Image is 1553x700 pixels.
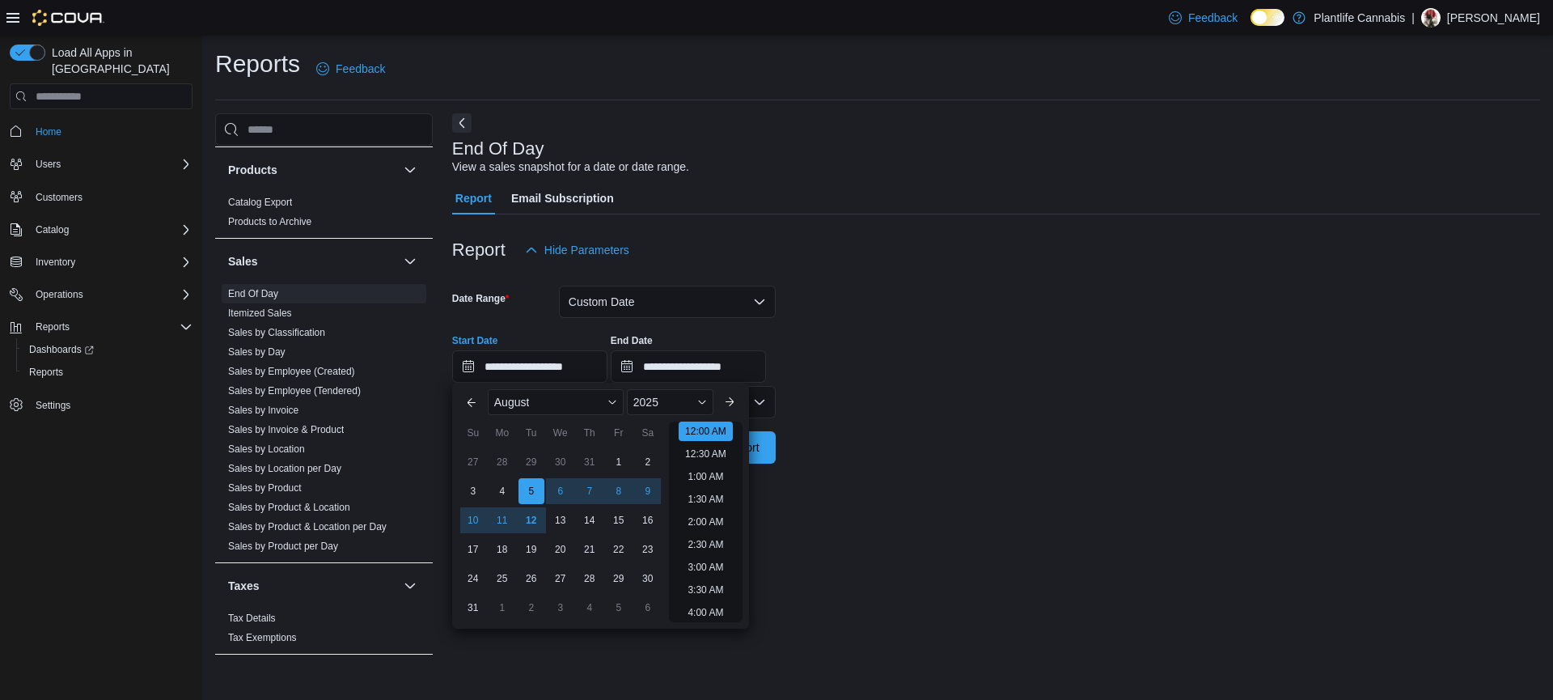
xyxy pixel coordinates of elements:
div: Tu [518,420,544,446]
div: day-10 [460,507,486,533]
div: day-7 [577,478,603,504]
a: Sales by Product & Location per Day [228,521,387,532]
h1: Reports [215,48,300,80]
div: August, 2025 [459,448,662,622]
span: Operations [29,285,193,304]
div: day-24 [460,566,486,592]
span: Report [455,182,492,214]
span: Operations [36,288,83,301]
input: Press the down key to open a popover containing a calendar. [611,350,766,383]
span: Reports [29,366,63,379]
button: Operations [3,283,199,306]
div: day-29 [518,449,544,475]
span: Sales by Product & Location per Day [228,520,387,533]
div: day-27 [548,566,573,592]
span: Itemized Sales [228,307,292,320]
a: End Of Day [228,288,278,299]
span: Sales by Invoice & Product [228,423,344,436]
div: View a sales snapshot for a date or date range. [452,159,689,176]
span: Home [36,125,61,138]
h3: Report [452,240,506,260]
button: Reports [29,317,76,337]
div: Taxes [215,609,433,654]
div: day-3 [460,478,486,504]
span: Sales by Employee (Tendered) [228,384,361,397]
a: Products to Archive [228,216,311,227]
span: Sales by Invoice [228,404,298,417]
a: Tax Exemptions [228,632,297,643]
span: Users [29,155,193,174]
div: Su [460,420,486,446]
button: Users [29,155,67,174]
a: Settings [29,396,77,415]
li: 12:30 AM [679,444,733,464]
a: Sales by Location [228,443,305,455]
a: Sales by Invoice [228,405,298,416]
button: Sales [400,252,420,271]
a: Catalog Export [228,197,292,208]
div: day-6 [548,478,573,504]
span: Dark Mode [1250,26,1251,27]
button: Open list of options [753,396,766,409]
span: Sales by Product per Day [228,540,338,553]
span: Customers [36,191,83,204]
div: day-5 [606,595,632,621]
div: day-22 [606,537,632,562]
h3: Products [228,162,277,178]
button: Catalog [29,220,75,240]
div: Products [215,193,433,238]
span: Settings [29,395,193,415]
div: day-31 [460,595,486,621]
a: Feedback [310,53,391,85]
button: Home [3,119,199,142]
button: Custom Date [559,286,776,318]
div: day-3 [548,595,573,621]
span: End Of Day [228,287,278,300]
div: day-2 [635,449,661,475]
div: day-23 [635,537,661,562]
li: 3:00 AM [681,558,730,577]
div: day-1 [606,449,632,475]
button: Products [228,162,397,178]
input: Dark Mode [1250,9,1284,26]
span: Tax Exemptions [228,631,297,644]
a: Sales by Classification [228,327,325,338]
ul: Time [669,422,743,622]
span: Sales by Employee (Created) [228,365,355,378]
p: [PERSON_NAME] [1447,8,1540,28]
a: Customers [29,188,89,207]
span: Dashboards [29,343,94,356]
span: Catalog [29,220,193,240]
li: 4:00 AM [681,603,730,622]
button: Taxes [400,576,420,596]
div: day-21 [577,537,603,562]
div: day-1 [489,595,515,621]
span: Home [29,121,193,141]
span: 2025 [633,396,658,409]
li: 1:30 AM [681,490,730,509]
a: Home [29,122,68,142]
span: Email Subscription [511,182,614,214]
div: day-4 [577,595,603,621]
span: Sales by Product & Location [228,501,350,514]
span: Inventory [29,252,193,272]
div: day-30 [548,449,573,475]
div: day-31 [577,449,603,475]
a: Sales by Location per Day [228,463,341,474]
button: Hide Parameters [518,234,636,266]
button: Taxes [228,578,397,594]
div: day-5 [518,478,544,504]
span: Users [36,158,61,171]
button: Catalog [3,218,199,241]
button: Customers [3,185,199,209]
button: Sales [228,253,397,269]
h3: Sales [228,253,258,269]
label: Start Date [452,334,498,347]
button: Reports [16,361,199,384]
div: day-28 [577,566,603,592]
span: Hide Parameters [544,242,629,258]
div: day-4 [489,478,515,504]
div: day-30 [635,566,661,592]
span: Tax Details [228,612,276,625]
